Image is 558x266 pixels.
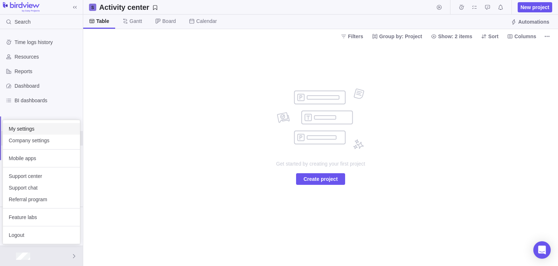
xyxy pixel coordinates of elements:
[9,137,74,144] span: Company settings
[3,123,80,135] a: My settings
[9,172,74,180] span: Support center
[3,135,80,146] a: Company settings
[9,155,74,162] span: Mobile apps
[3,170,80,182] a: Support center
[9,184,74,191] span: Support chat
[3,182,80,194] a: Support chat
[9,125,74,132] span: My settings
[3,211,80,223] a: Feature labs
[9,231,74,239] span: Logout
[9,214,74,221] span: Feature labs
[9,196,74,203] span: Referral program
[3,152,80,164] a: Mobile apps
[3,229,80,241] a: Logout
[4,252,13,261] div: Victim
[3,194,80,205] a: Referral program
